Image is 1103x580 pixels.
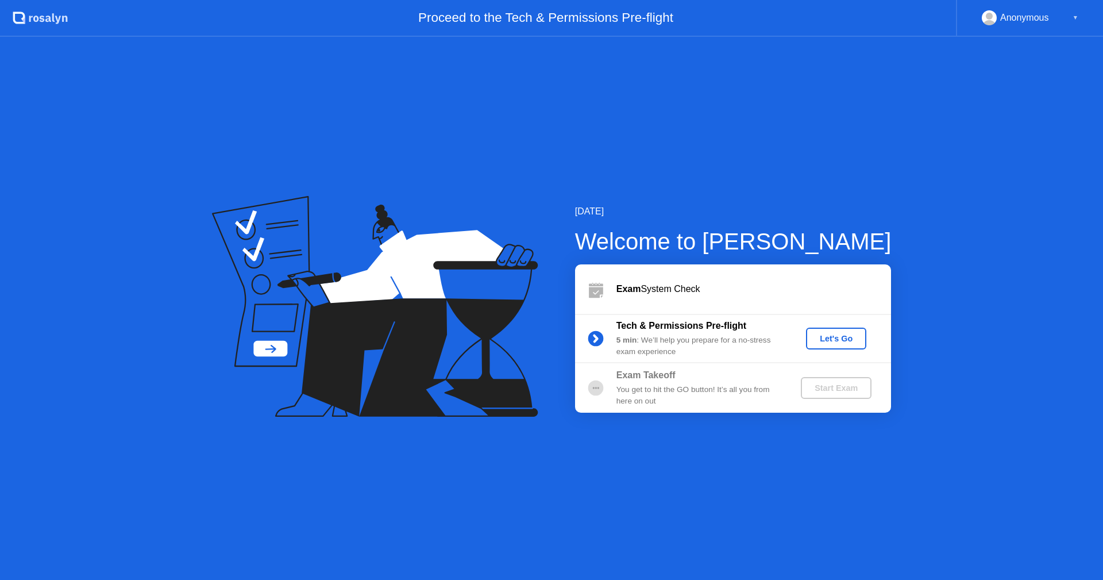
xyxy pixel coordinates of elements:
b: Tech & Permissions Pre-flight [616,321,746,331]
div: You get to hit the GO button! It’s all you from here on out [616,384,782,408]
div: [DATE] [575,205,892,218]
div: System Check [616,282,891,296]
b: Exam [616,284,641,294]
button: Let's Go [806,328,866,349]
b: Exam Takeoff [616,370,676,380]
div: Welcome to [PERSON_NAME] [575,224,892,259]
div: ▼ [1073,10,1078,25]
div: Start Exam [805,383,867,393]
div: : We’ll help you prepare for a no-stress exam experience [616,335,782,358]
b: 5 min [616,336,637,344]
div: Anonymous [1000,10,1049,25]
div: Let's Go [811,334,862,343]
button: Start Exam [801,377,871,399]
